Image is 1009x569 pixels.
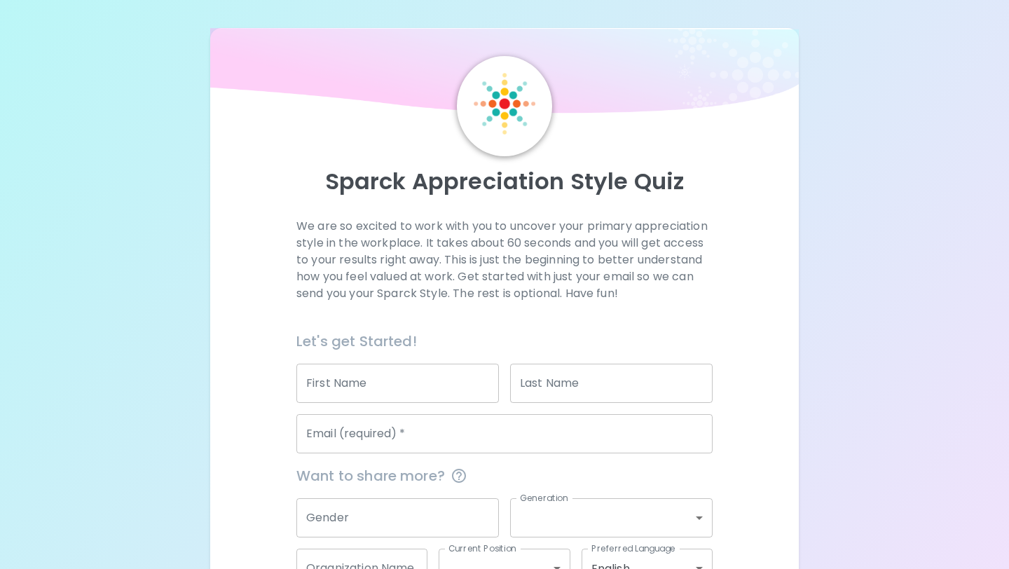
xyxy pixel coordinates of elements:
[296,465,713,487] span: Want to share more?
[296,218,713,302] p: We are so excited to work with you to uncover your primary appreciation style in the workplace. I...
[448,542,516,554] label: Current Position
[520,492,568,504] label: Generation
[210,28,799,121] img: wave
[227,167,782,196] p: Sparck Appreciation Style Quiz
[474,73,535,135] img: Sparck Logo
[591,542,675,554] label: Preferred Language
[296,330,713,352] h6: Let's get Started!
[451,467,467,484] svg: This information is completely confidential and only used for aggregated appreciation studies at ...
